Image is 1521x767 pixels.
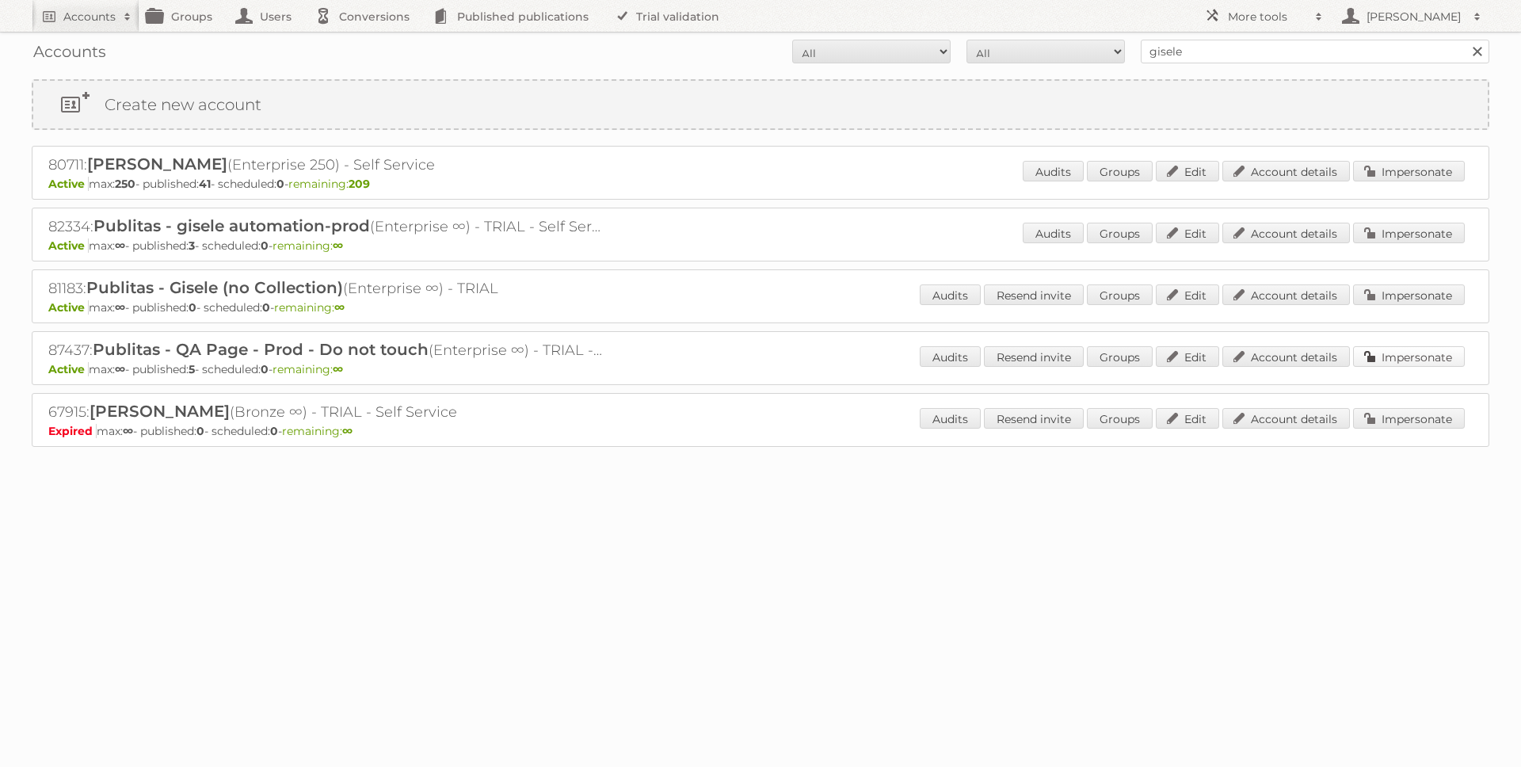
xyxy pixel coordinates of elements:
strong: ∞ [333,362,343,376]
h2: 87437: (Enterprise ∞) - TRIAL - Self Service [48,340,603,361]
a: Account details [1222,284,1350,305]
strong: 3 [189,238,195,253]
strong: ∞ [115,362,125,376]
strong: 0 [189,300,196,315]
h2: More tools [1228,9,1307,25]
span: Publitas - QA Page - Prod - Do not touch [93,340,429,359]
span: Active [48,300,89,315]
a: Impersonate [1353,346,1465,367]
span: Publitas - gisele automation-prod [93,216,370,235]
a: Edit [1156,346,1219,367]
span: [PERSON_NAME] [87,155,227,174]
a: Impersonate [1353,284,1465,305]
p: max: - published: - scheduled: - [48,424,1473,438]
strong: 209 [349,177,370,191]
strong: ∞ [115,238,125,253]
a: Create new account [33,81,1488,128]
strong: ∞ [334,300,345,315]
span: remaining: [273,238,343,253]
strong: ∞ [342,424,353,438]
a: Impersonate [1353,161,1465,181]
p: max: - published: - scheduled: - [48,300,1473,315]
strong: ∞ [123,424,133,438]
a: Impersonate [1353,223,1465,243]
strong: 0 [261,362,269,376]
span: Active [48,177,89,191]
h2: [PERSON_NAME] [1363,9,1466,25]
a: Audits [920,346,981,367]
h2: 67915: (Bronze ∞) - TRIAL - Self Service [48,402,603,422]
span: remaining: [288,177,370,191]
h2: 81183: (Enterprise ∞) - TRIAL [48,278,603,299]
a: Resend invite [984,346,1084,367]
a: Audits [1023,223,1084,243]
span: remaining: [274,300,345,315]
a: Account details [1222,408,1350,429]
a: Account details [1222,346,1350,367]
strong: 5 [189,362,195,376]
a: Impersonate [1353,408,1465,429]
a: Resend invite [984,408,1084,429]
a: Edit [1156,223,1219,243]
a: Edit [1156,161,1219,181]
a: Groups [1087,161,1153,181]
strong: 0 [261,238,269,253]
a: Edit [1156,408,1219,429]
strong: 0 [196,424,204,438]
a: Audits [920,408,981,429]
strong: 0 [270,424,278,438]
a: Audits [920,284,981,305]
p: max: - published: - scheduled: - [48,362,1473,376]
strong: ∞ [115,300,125,315]
a: Groups [1087,408,1153,429]
span: remaining: [282,424,353,438]
a: Account details [1222,161,1350,181]
h2: 82334: (Enterprise ∞) - TRIAL - Self Service [48,216,603,237]
a: Audits [1023,161,1084,181]
a: Groups [1087,223,1153,243]
span: Publitas - Gisele (no Collection) [86,278,343,297]
strong: 41 [199,177,211,191]
span: Active [48,362,89,376]
span: Active [48,238,89,253]
a: Edit [1156,284,1219,305]
strong: 0 [276,177,284,191]
span: remaining: [273,362,343,376]
a: Resend invite [984,284,1084,305]
a: Groups [1087,284,1153,305]
p: max: - published: - scheduled: - [48,177,1473,191]
h2: Accounts [63,9,116,25]
span: [PERSON_NAME] [90,402,230,421]
a: Groups [1087,346,1153,367]
strong: ∞ [333,238,343,253]
strong: 250 [115,177,135,191]
h2: 80711: (Enterprise 250) - Self Service [48,155,603,175]
strong: 0 [262,300,270,315]
a: Account details [1222,223,1350,243]
span: Expired [48,424,97,438]
p: max: - published: - scheduled: - [48,238,1473,253]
